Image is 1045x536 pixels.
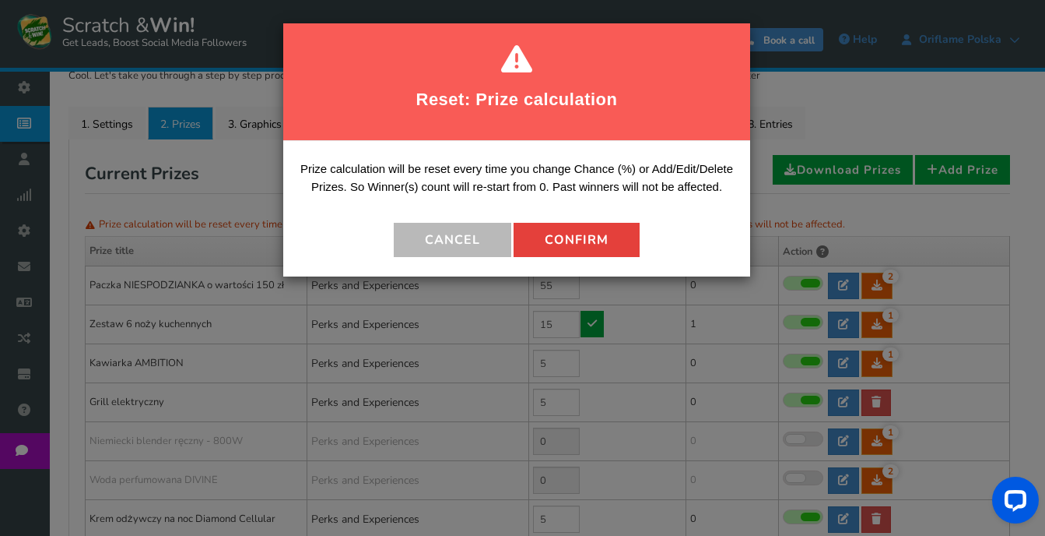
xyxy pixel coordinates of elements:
[394,223,511,257] button: Cancel
[514,223,640,257] button: Confirm
[980,471,1045,536] iframe: LiveChat chat widget
[303,78,731,121] h2: Reset: Prize calculation
[295,160,738,207] p: Prize calculation will be reset every time you change Chance (%) or Add/Edit/Delete Prizes. So Wi...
